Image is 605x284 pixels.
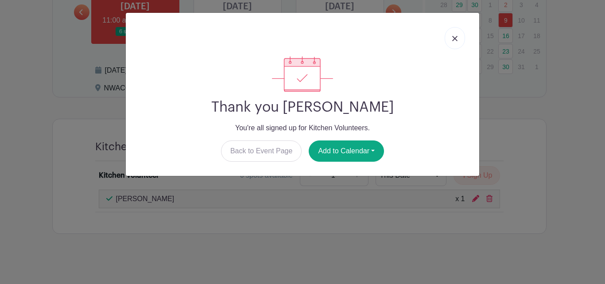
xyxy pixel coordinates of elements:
p: You're all signed up for Kitchen Volunteers. [133,123,472,133]
button: Add to Calendar [309,140,384,162]
img: signup_complete-c468d5dda3e2740ee63a24cb0ba0d3ce5d8a4ecd24259e683200fb1569d990c8.svg [272,56,333,92]
img: close_button-5f87c8562297e5c2d7936805f587ecaba9071eb48480494691a3f1689db116b3.svg [452,36,458,41]
a: Back to Event Page [221,140,302,162]
h2: Thank you [PERSON_NAME] [133,99,472,116]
